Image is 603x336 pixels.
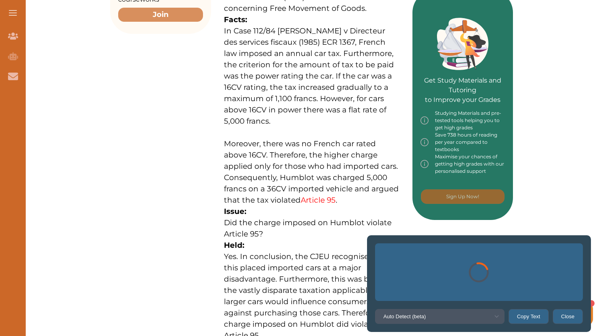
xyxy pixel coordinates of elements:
a: Article 95 [301,195,336,205]
strong: Facts: [224,15,247,24]
span: Did the charge imposed on Humblot violate Article 95? [224,218,392,239]
img: Green card image [437,18,488,70]
i: 1 [178,0,185,7]
img: info-img [420,153,429,175]
button: Join [118,8,203,22]
div: Studying Materials and pre-tested tools helping you to get high grades [420,110,505,131]
p: Sign Up Now! [446,193,479,200]
img: info-img [420,110,429,131]
img: info-img [420,131,429,153]
p: Get Study Materials and Tutoring to Improve your Grades [420,53,505,105]
strong: Held: [224,241,244,250]
span: Moreover, there was no French car rated above 16CV. Therefore, the higher charge applied only for... [224,139,399,205]
span: In Case 112/84 [PERSON_NAME] v Directeur des services fiscaux (1985) ECR 1367, French law imposed... [224,26,394,126]
strong: Issue: [224,207,246,216]
div: Maximise your chances of getting high grades with our personalised support [420,153,505,175]
button: [object Object] [421,189,505,204]
div: Save 738 hours of reading per year compared to textbooks [420,131,505,153]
